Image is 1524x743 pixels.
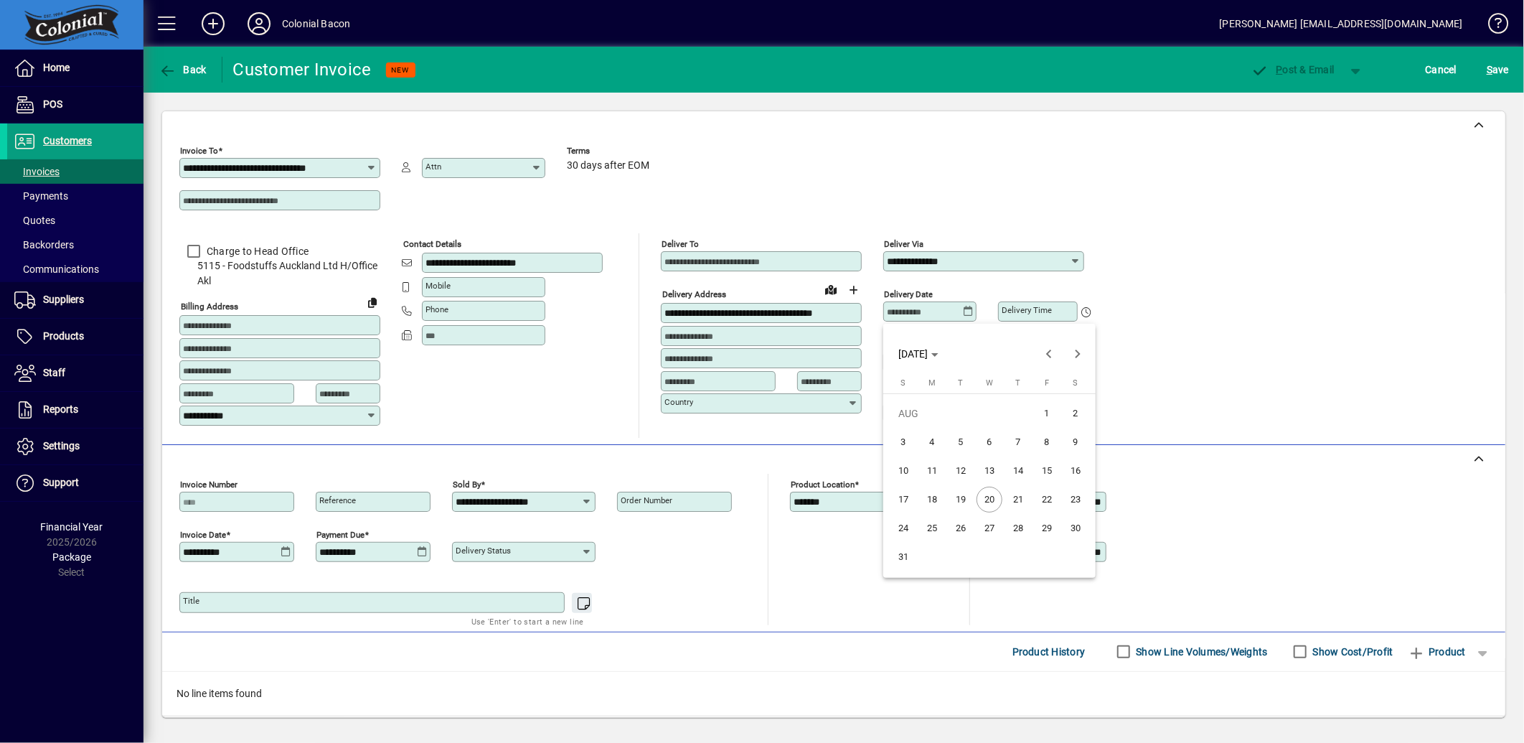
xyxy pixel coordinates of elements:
[946,514,975,543] button: Tue Aug 26 2025
[1034,401,1060,426] span: 1
[918,485,946,514] button: Mon Aug 18 2025
[889,457,918,485] button: Sun Aug 10 2025
[928,378,936,388] span: M
[1004,514,1033,543] button: Thu Aug 28 2025
[975,514,1004,543] button: Wed Aug 27 2025
[1005,458,1031,484] span: 14
[1034,515,1060,541] span: 29
[1033,399,1061,428] button: Fri Aug 01 2025
[919,429,945,455] span: 4
[959,378,964,388] span: T
[1063,458,1088,484] span: 16
[901,378,906,388] span: S
[1033,485,1061,514] button: Fri Aug 22 2025
[977,487,1002,513] span: 20
[1033,428,1061,457] button: Fri Aug 08 2025
[1004,485,1033,514] button: Thu Aug 21 2025
[919,458,945,484] span: 11
[977,429,1002,455] span: 6
[1004,457,1033,485] button: Thu Aug 14 2025
[889,428,918,457] button: Sun Aug 03 2025
[918,514,946,543] button: Mon Aug 25 2025
[1063,429,1088,455] span: 9
[1005,487,1031,513] span: 21
[975,485,1004,514] button: Wed Aug 20 2025
[1005,515,1031,541] span: 28
[898,348,928,360] span: [DATE]
[1005,429,1031,455] span: 7
[1034,487,1060,513] span: 22
[975,428,1004,457] button: Wed Aug 06 2025
[919,515,945,541] span: 25
[948,487,974,513] span: 19
[948,429,974,455] span: 5
[975,457,1004,485] button: Wed Aug 13 2025
[1063,340,1092,368] button: Next month
[1045,378,1049,388] span: F
[918,428,946,457] button: Mon Aug 04 2025
[918,457,946,485] button: Mon Aug 11 2025
[1016,378,1021,388] span: T
[1061,485,1090,514] button: Sat Aug 23 2025
[1033,457,1061,485] button: Fri Aug 15 2025
[948,515,974,541] span: 26
[1063,487,1088,513] span: 23
[1034,429,1060,455] span: 8
[946,485,975,514] button: Tue Aug 19 2025
[977,515,1002,541] span: 27
[1061,514,1090,543] button: Sat Aug 30 2025
[890,544,916,570] span: 31
[919,487,945,513] span: 18
[1061,428,1090,457] button: Sat Aug 09 2025
[1035,340,1063,368] button: Previous month
[889,543,918,571] button: Sun Aug 31 2025
[946,428,975,457] button: Tue Aug 05 2025
[1061,399,1090,428] button: Sat Aug 02 2025
[1073,378,1078,388] span: S
[948,458,974,484] span: 12
[1061,457,1090,485] button: Sat Aug 16 2025
[946,457,975,485] button: Tue Aug 12 2025
[890,458,916,484] span: 10
[1033,514,1061,543] button: Fri Aug 29 2025
[986,378,993,388] span: W
[977,458,1002,484] span: 13
[889,485,918,514] button: Sun Aug 17 2025
[1004,428,1033,457] button: Thu Aug 07 2025
[1063,515,1088,541] span: 30
[890,429,916,455] span: 3
[889,514,918,543] button: Sun Aug 24 2025
[1063,401,1088,426] span: 2
[890,487,916,513] span: 17
[1034,458,1060,484] span: 15
[889,399,1033,428] td: AUG
[890,515,916,541] span: 24
[893,341,944,367] button: Choose month and year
